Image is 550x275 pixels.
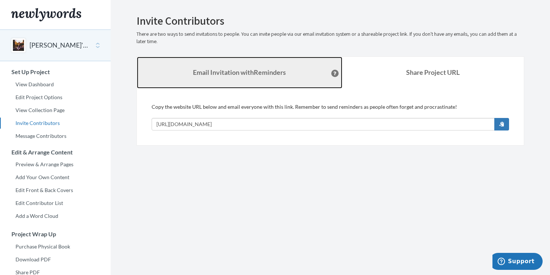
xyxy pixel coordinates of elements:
[0,231,111,237] h3: Project Wrap Up
[406,68,460,76] b: Share Project URL
[0,149,111,156] h3: Edit & Arrange Content
[11,8,81,21] img: Newlywords logo
[0,69,111,75] h3: Set Up Project
[193,68,286,76] strong: Email Invitation with Reminders
[152,103,509,130] div: Copy the website URL below and email everyone with this link. Remember to send reminders as peopl...
[136,15,524,27] h2: Invite Contributors
[30,41,89,50] button: [PERSON_NAME]'s Wedding
[492,253,543,271] iframe: Opens a widget where you can chat to one of our agents
[136,31,524,45] p: There are two ways to send invitations to people. You can invite people via our email invitation ...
